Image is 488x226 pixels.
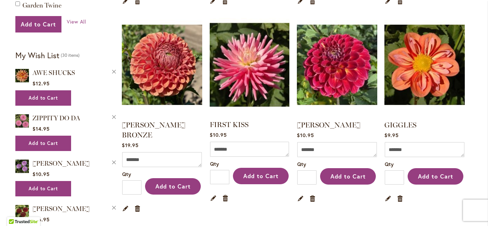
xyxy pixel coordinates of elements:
[384,132,399,139] span: $9.95
[297,15,377,115] img: Matty Boo
[33,80,50,87] span: $12.95
[15,113,29,129] img: ZIPPITY DO DA
[21,20,56,28] span: Add to Cart
[384,15,465,116] a: GIGGLES
[233,168,289,184] button: Add to Cart
[15,158,29,174] img: FRANK HOLMES
[15,181,71,196] button: Add to Cart
[155,182,191,190] span: Add to Cart
[33,205,90,213] a: [PERSON_NAME]
[145,178,201,195] button: Add to Cart
[122,171,131,177] span: Qty
[210,131,227,138] span: $10.95
[330,172,366,180] span: Add to Cart
[33,160,90,167] a: [PERSON_NAME]
[297,121,360,129] a: [PERSON_NAME]
[15,50,59,60] strong: My Wish List
[408,168,463,185] button: Add to Cart
[243,172,279,180] span: Add to Cart
[208,12,292,117] img: FIRST KISS
[15,16,61,32] button: Add to Cart
[33,125,50,132] span: $14.95
[122,15,202,116] a: CORNEL BRONZE
[33,171,50,177] span: $10.95
[15,158,29,176] a: FRANK HOLMES
[29,186,58,192] span: Add to Cart
[29,95,58,101] span: Add to Cart
[122,142,139,149] span: $19.95
[5,201,25,221] iframe: Launch Accessibility Center
[385,161,394,167] span: Qty
[33,216,50,223] span: $16.95
[418,172,453,180] span: Add to Cart
[384,15,465,115] img: GIGGLES
[33,114,80,122] a: ZIPPITY DO DA
[15,136,71,151] button: Add to Cart
[297,15,377,116] a: Matty Boo
[15,67,29,84] img: AWE SHUCKS
[15,113,29,130] a: ZIPPITY DO DA
[61,52,80,58] span: 30 items
[384,121,417,129] a: GIGGLES
[15,90,71,106] button: Add to Cart
[210,160,219,167] span: Qty
[122,121,185,139] a: [PERSON_NAME] BRONZE
[210,120,249,129] a: FIRST KISS
[320,168,376,185] button: Add to Cart
[67,18,86,25] a: View All
[297,161,306,167] span: Qty
[122,15,202,115] img: CORNEL BRONZE
[33,69,75,77] a: AWE SHUCKS
[210,15,289,116] a: FIRST KISS
[23,1,61,9] a: Garden Twine
[15,67,29,85] a: AWE SHUCKS
[297,132,314,139] span: $10.95
[29,140,58,146] span: Add to Cart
